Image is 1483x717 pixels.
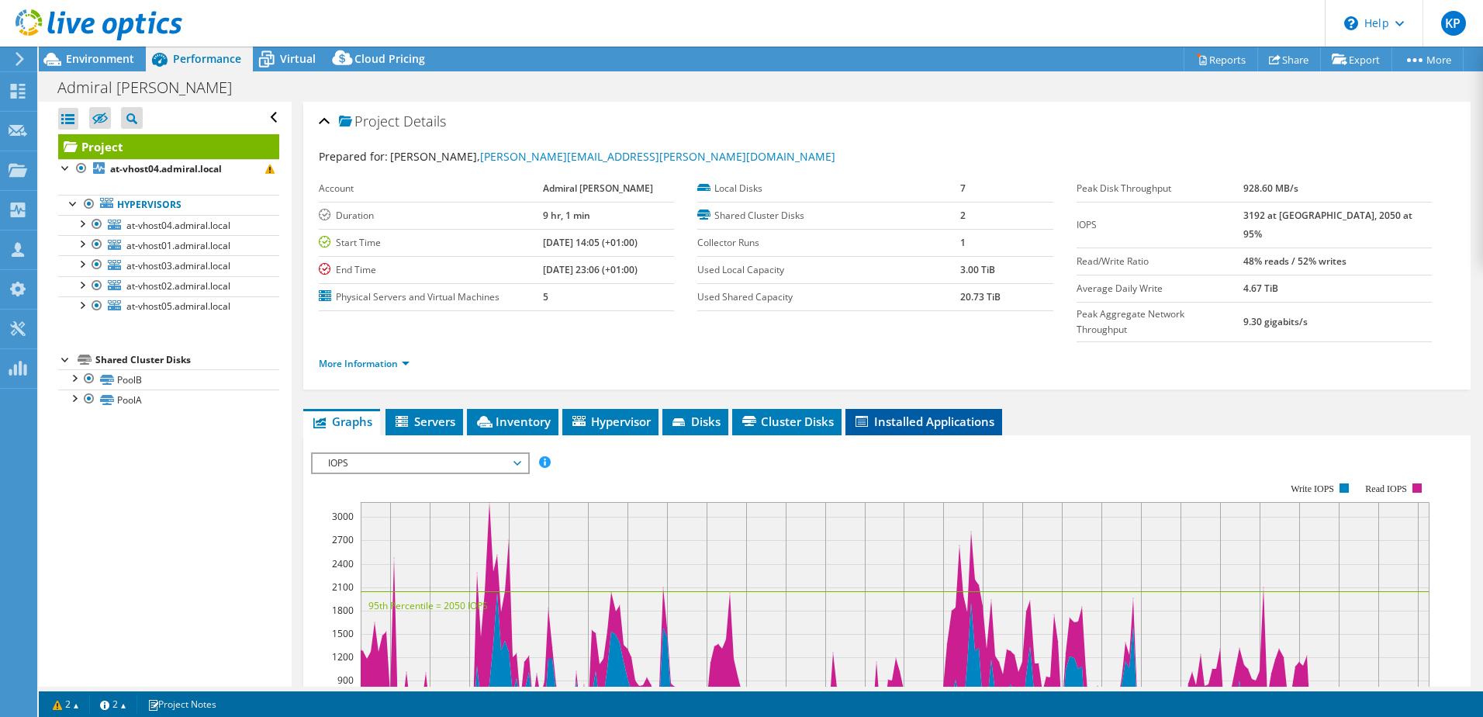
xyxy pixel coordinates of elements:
b: 2 [960,209,966,222]
span: at-vhost05.admiral.local [126,300,230,313]
h1: Admiral [PERSON_NAME] [50,79,256,96]
a: at-vhost01.admiral.local [58,235,279,255]
label: Peak Aggregate Network Throughput [1077,307,1243,338]
b: at-vhost04.admiral.local [110,162,222,175]
a: More [1391,47,1464,71]
span: at-vhost02.admiral.local [126,279,230,293]
label: Used Local Capacity [697,262,960,278]
span: at-vhost04.admiral.local [126,219,230,232]
text: Write IOPS [1291,483,1334,494]
b: [DATE] 23:06 (+01:00) [543,263,638,276]
a: Hypervisors [58,195,279,215]
a: [PERSON_NAME][EMAIL_ADDRESS][PERSON_NAME][DOMAIN_NAME] [480,149,835,164]
label: Prepared for: [319,149,388,164]
text: 2100 [332,580,354,594]
span: Servers [393,414,455,429]
a: PoolB [58,369,279,390]
b: 3.00 TiB [960,263,995,276]
span: Project [339,114,399,130]
a: Reports [1184,47,1258,71]
a: at-vhost04.admiral.local [58,159,279,179]
a: 2 [42,694,90,714]
label: Local Disks [697,181,960,196]
b: Admiral [PERSON_NAME] [543,182,653,195]
span: [PERSON_NAME], [390,149,835,164]
b: 9 hr, 1 min [543,209,590,222]
a: Project Notes [137,694,227,714]
span: Cloud Pricing [354,51,425,66]
span: Details [403,112,446,130]
span: KP [1441,11,1466,36]
span: Inventory [475,414,551,429]
text: 2700 [332,533,354,546]
b: 928.60 MB/s [1243,182,1298,195]
b: [DATE] 14:05 (+01:00) [543,236,638,249]
span: Hypervisor [570,414,651,429]
b: 48% reads / 52% writes [1243,255,1346,268]
label: IOPS [1077,217,1243,233]
b: 1 [960,236,966,249]
div: Shared Cluster Disks [95,351,279,369]
b: 5 [543,290,548,303]
a: at-vhost04.admiral.local [58,215,279,235]
span: Environment [66,51,134,66]
span: Installed Applications [853,414,994,429]
a: Share [1257,47,1321,71]
span: at-vhost03.admiral.local [126,259,230,272]
label: End Time [319,262,543,278]
label: Used Shared Capacity [697,289,960,305]
span: Graphs [311,414,372,429]
a: 2 [89,694,137,714]
span: Performance [173,51,241,66]
text: 1500 [332,627,354,640]
b: 7 [960,182,966,195]
b: 20.73 TiB [960,290,1001,303]
label: Physical Servers and Virtual Machines [319,289,543,305]
text: Read IOPS [1365,483,1407,494]
a: at-vhost05.admiral.local [58,296,279,317]
text: 2400 [332,557,354,570]
span: at-vhost01.admiral.local [126,239,230,252]
text: 95th Percentile = 2050 IOPS [368,599,488,612]
span: Virtual [280,51,316,66]
span: Cluster Disks [740,414,834,429]
svg: \n [1344,16,1358,30]
label: Average Daily Write [1077,281,1243,296]
b: 9.30 gigabits/s [1243,315,1308,328]
label: Start Time [319,235,543,251]
text: 1200 [332,650,354,663]
label: Collector Runs [697,235,960,251]
label: Duration [319,208,543,223]
label: Read/Write Ratio [1077,254,1243,269]
label: Shared Cluster Disks [697,208,960,223]
a: Export [1320,47,1392,71]
label: Account [319,181,543,196]
b: 4.67 TiB [1243,282,1278,295]
a: at-vhost02.admiral.local [58,276,279,296]
a: Project [58,134,279,159]
b: 3192 at [GEOGRAPHIC_DATA], 2050 at 95% [1243,209,1412,241]
span: IOPS [320,454,520,473]
text: 1800 [332,604,354,617]
a: More Information [319,357,410,370]
span: Disks [670,414,721,429]
a: at-vhost03.admiral.local [58,255,279,275]
label: Peak Disk Throughput [1077,181,1243,196]
a: PoolA [58,390,279,410]
text: 900 [337,674,354,687]
text: 3000 [332,510,354,523]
